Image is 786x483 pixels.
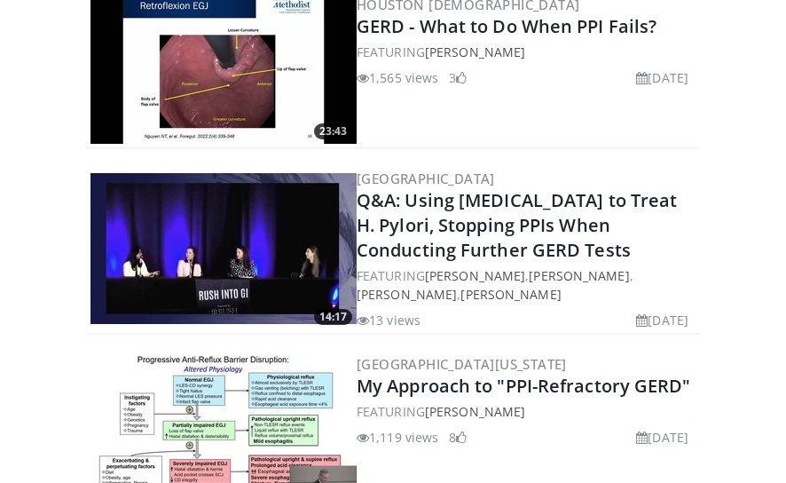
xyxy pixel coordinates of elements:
[636,428,688,447] li: [DATE]
[425,44,525,60] a: [PERSON_NAME]
[357,428,438,447] li: 1,119 views
[357,170,495,187] a: [GEOGRAPHIC_DATA]
[90,173,357,324] a: 14:17
[357,311,421,329] li: 13 views
[357,286,457,303] a: [PERSON_NAME]
[90,173,357,324] img: 2bc951cc-e148-408a-be5f-32d7fb691e70.300x170_q85_crop-smart_upscale.jpg
[357,374,691,398] a: My Approach to "PPI-Refractory GERD"
[529,267,629,284] a: [PERSON_NAME]
[314,309,352,325] span: 14:17
[357,266,696,304] div: FEATURING , , ,
[460,286,561,303] a: [PERSON_NAME]
[449,428,467,447] li: 8
[636,311,688,329] li: [DATE]
[357,402,696,421] div: FEATURING
[357,43,696,61] div: FEATURING
[357,188,677,262] a: Q&A: Using [MEDICAL_DATA] to Treat H. Pylori, Stopping PPIs When Conducting Further GERD Tests
[357,355,567,373] a: [GEOGRAPHIC_DATA][US_STATE]
[357,68,438,87] li: 1,565 views
[425,403,525,420] a: [PERSON_NAME]
[449,68,467,87] li: 3
[636,68,688,87] li: [DATE]
[314,123,352,139] span: 23:43
[425,267,525,284] a: [PERSON_NAME]
[357,14,656,38] a: GERD - What to Do When PPI Fails?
